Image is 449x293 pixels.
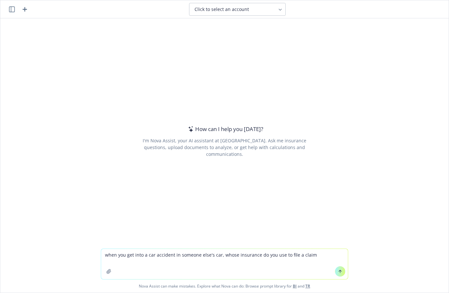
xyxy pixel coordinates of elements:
[293,283,297,289] a: BI
[186,125,263,133] div: How can I help you [DATE]?
[195,6,249,13] span: Click to select an account
[305,283,310,289] a: TR
[189,3,286,16] button: Click to select an account
[3,279,446,293] span: Nova Assist can make mistakes. Explore what Nova can do: Browse prompt library for and
[101,249,348,279] textarea: when you get into a car accident in someone else's car, whose insurance do you use to file a claim
[134,137,315,157] div: I'm Nova Assist, your AI assistant at [GEOGRAPHIC_DATA]. Ask me insurance questions, upload docum...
